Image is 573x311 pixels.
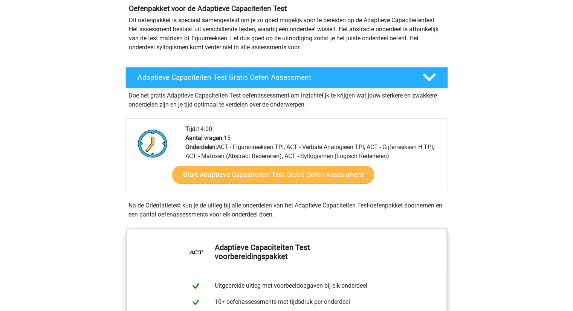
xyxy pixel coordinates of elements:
[138,73,410,82] h4: Adaptieve Capaciteiten Test Gratis Oefen Assessment
[185,125,197,133] b: Tijd:
[129,16,445,52] p: Dit oefenpakket is speciaal samengesteld om je zo goed mogelijk voor te bereiden op de Adaptieve ...
[122,67,451,88] a: Adaptieve Capaciteiten Test Gratis Oefen Assessment
[185,143,217,151] b: Onderdelen:
[180,125,447,192] div: 14:00 15 ACT - Figurenreeksen TPI, ACT - Verbale Analogieën TPI, ACT - Cijferreeksen H TPI, ACT -...
[134,125,172,162] img: Klok
[129,4,287,13] b: Oefenpakket voor de Adaptieve Capaciteiten Test
[125,201,448,219] div: Na de Oriëntatietest kun je de uitleg bij alle onderdelen van het Adaptieve Capaciteiten Test-oef...
[172,166,374,184] a: Start Adaptieve Capaciteiten Test Gratis Oefen Assessment
[125,88,448,109] div: Doe het gratis Adaptieve Capaciteiten Test oefenassessment om inzichtelijk te krijgen wat jouw st...
[185,134,224,142] b: Aantal vragen:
